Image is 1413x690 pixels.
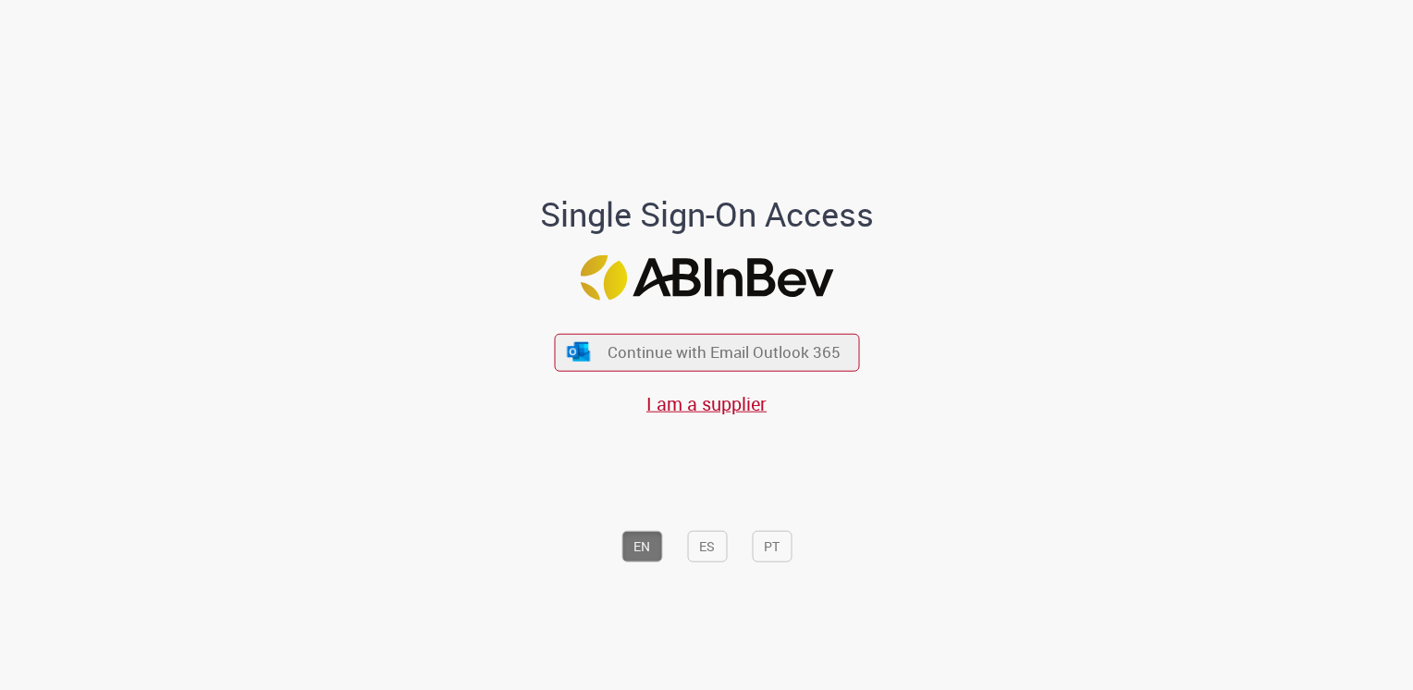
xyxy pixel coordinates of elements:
h1: Single Sign-On Access [450,196,964,233]
img: Logo ABInBev [580,254,833,300]
span: Continue with Email Outlook 365 [608,341,841,363]
img: ícone Azure/Microsoft 360 [566,342,592,362]
button: PT [752,530,792,561]
a: I am a supplier [646,390,767,415]
button: EN [621,530,662,561]
button: ES [687,530,727,561]
button: ícone Azure/Microsoft 360 Continue with Email Outlook 365 [554,333,859,371]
